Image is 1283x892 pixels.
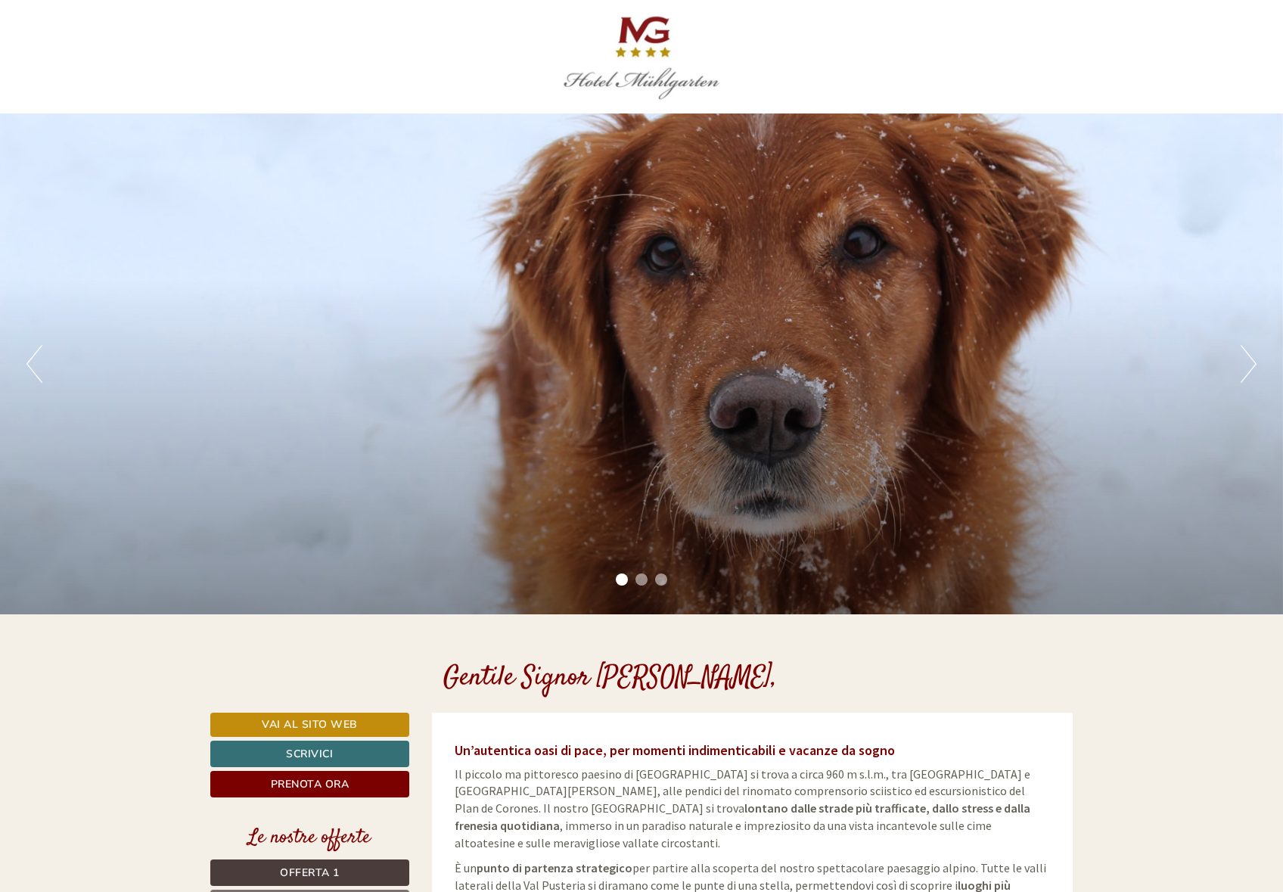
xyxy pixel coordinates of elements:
[455,766,1030,850] span: Il piccolo ma pittoresco paesino di [GEOGRAPHIC_DATA] si trova a circa 960 m s.l.m., tra [GEOGRAP...
[210,771,409,797] a: Prenota ora
[210,713,409,737] a: Vai al sito web
[26,345,42,383] button: Previous
[1241,345,1257,383] button: Next
[210,824,409,852] div: Le nostre offerte
[280,866,340,880] span: Offerta 1
[443,664,777,694] h1: Gentile Signor [PERSON_NAME],
[210,741,409,767] a: Scrivici
[455,741,895,759] span: Un’autentica oasi di pace, per momenti indimenticabili e vacanze da sogno
[477,860,632,875] strong: punto di partenza strategico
